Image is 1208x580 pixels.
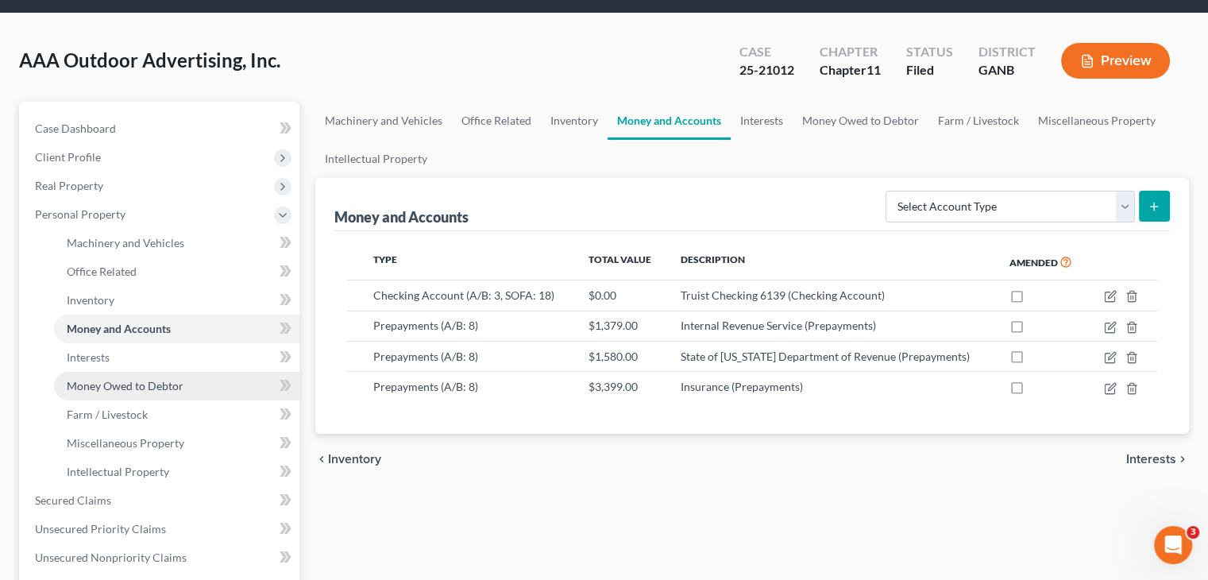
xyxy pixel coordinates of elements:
span: Office Related [67,265,137,278]
span: Farm / Livestock [67,408,148,421]
span: AAA Outdoor Advertising, Inc. [19,48,280,72]
span: Truist Checking 6139 (Checking Account) [681,288,885,302]
span: Secured Claims [35,493,111,507]
span: Type [373,253,397,265]
a: Inventory [54,286,299,315]
button: Interests chevron_right [1126,453,1189,466]
span: 11 [866,62,881,77]
span: Prepayments (A/B: 8) [373,350,478,363]
span: Interests [1126,453,1176,466]
a: Miscellaneous Property [54,429,299,458]
div: 25-21012 [739,61,794,79]
span: Insurance (Prepayments) [681,380,803,393]
a: Interests [731,102,793,140]
a: Money and Accounts [54,315,299,343]
span: Personal Property [35,207,125,221]
span: Client Profile [35,150,101,164]
a: Inventory [541,102,608,140]
span: Description [681,253,745,265]
span: Intellectual Property [67,465,169,478]
span: Case Dashboard [35,122,116,135]
span: Real Property [35,179,103,192]
span: Money Owed to Debtor [67,379,183,392]
a: Money Owed to Debtor [54,372,299,400]
div: Chapter [820,43,881,61]
span: Unsecured Nonpriority Claims [35,551,187,564]
a: Unsecured Nonpriority Claims [22,543,299,572]
a: Machinery and Vehicles [54,229,299,257]
span: Unsecured Priority Claims [35,522,166,536]
span: Prepayments (A/B: 8) [373,319,478,332]
a: Intellectual Property [315,140,437,178]
a: Farm / Livestock [54,400,299,429]
a: Interests [54,343,299,372]
span: Miscellaneous Property [67,436,184,450]
span: Internal Revenue Service (Prepayments) [681,319,876,332]
a: Case Dashboard [22,114,299,143]
span: $3,399.00 [589,380,638,393]
div: District [978,43,1036,61]
span: 3 [1187,526,1199,539]
a: Money Owed to Debtor [793,102,928,140]
span: Inventory [328,453,381,466]
span: Total Value [589,253,651,265]
iframe: Intercom live chat [1154,526,1192,564]
span: $1,379.00 [589,319,638,332]
div: Case [739,43,794,61]
span: Money and Accounts [67,322,171,335]
span: Amended [1009,257,1057,269]
div: Status [906,43,953,61]
a: Farm / Livestock [928,102,1029,140]
i: chevron_right [1176,453,1189,466]
span: State of [US_STATE] Department of Revenue (Prepayments) [681,350,970,363]
a: Office Related [54,257,299,286]
div: Filed [906,61,953,79]
div: Chapter [820,61,881,79]
span: Checking Account (A/B: 3, SOFA: 18) [373,288,554,302]
button: chevron_left Inventory [315,453,381,466]
a: Intellectual Property [54,458,299,486]
div: GANB [978,61,1036,79]
a: Machinery and Vehicles [315,102,452,140]
span: $1,580.00 [589,350,638,363]
span: Machinery and Vehicles [67,236,184,249]
span: Prepayments (A/B: 8) [373,380,478,393]
span: Inventory [67,293,114,307]
a: Miscellaneous Property [1029,102,1165,140]
a: Secured Claims [22,486,299,515]
span: Interests [67,350,110,364]
div: Money and Accounts [334,207,469,226]
span: $0.00 [589,288,616,302]
button: Preview [1061,43,1170,79]
a: Money and Accounts [608,102,731,140]
a: Office Related [452,102,541,140]
i: chevron_left [315,453,328,466]
a: Unsecured Priority Claims [22,515,299,543]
